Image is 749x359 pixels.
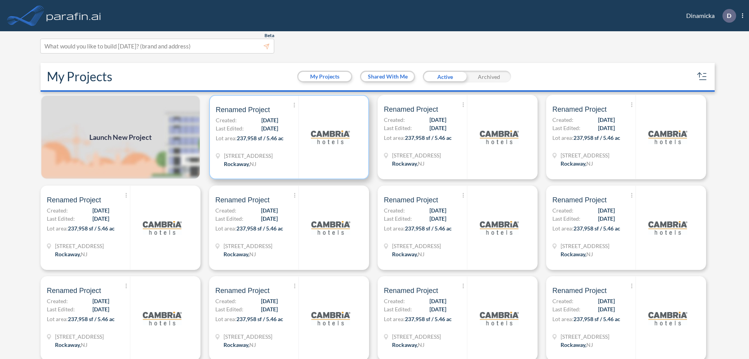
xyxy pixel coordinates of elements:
[392,159,424,168] div: Rockaway, NJ
[573,316,620,322] span: 237,958 sf / 5.46 ac
[598,305,615,313] span: [DATE]
[47,225,68,232] span: Lot area:
[727,12,731,19] p: D
[92,206,109,214] span: [DATE]
[261,116,278,124] span: [DATE]
[92,297,109,305] span: [DATE]
[41,95,201,179] a: Launch New Project
[224,161,250,167] span: Rockaway ,
[561,341,593,349] div: Rockaway, NJ
[405,134,452,141] span: 237,958 sf / 5.46 ac
[237,135,284,141] span: 237,958 sf / 5.46 ac
[215,286,270,295] span: Renamed Project
[216,135,237,141] span: Lot area:
[648,299,687,338] img: logo
[430,305,446,313] span: [DATE]
[236,225,283,232] span: 237,958 sf / 5.46 ac
[224,250,256,258] div: Rockaway, NJ
[405,225,452,232] span: 237,958 sf / 5.46 ac
[81,341,87,348] span: NJ
[249,251,256,257] span: NJ
[55,332,104,341] span: 321 Mt Hope Ave
[224,341,249,348] span: Rockaway ,
[552,305,580,313] span: Last Edited:
[47,316,68,322] span: Lot area:
[552,124,580,132] span: Last Edited:
[55,341,81,348] span: Rockaway ,
[598,124,615,132] span: [DATE]
[418,160,424,167] span: NJ
[55,341,87,349] div: Rockaway, NJ
[418,251,424,257] span: NJ
[224,251,249,257] span: Rockaway ,
[573,225,620,232] span: 237,958 sf / 5.46 ac
[55,251,81,257] span: Rockaway ,
[215,297,236,305] span: Created:
[392,341,424,349] div: Rockaway, NJ
[392,242,441,250] span: 321 Mt Hope Ave
[224,242,272,250] span: 321 Mt Hope Ave
[47,69,112,84] h2: My Projects
[261,206,278,214] span: [DATE]
[598,214,615,223] span: [DATE]
[552,116,573,124] span: Created:
[143,208,182,247] img: logo
[561,151,609,159] span: 321 Mt Hope Ave
[215,195,270,205] span: Renamed Project
[674,9,743,23] div: Dinamicka
[467,71,511,82] div: Archived
[392,332,441,341] span: 321 Mt Hope Ave
[92,305,109,313] span: [DATE]
[392,160,418,167] span: Rockaway ,
[648,118,687,157] img: logo
[384,116,405,124] span: Created:
[552,206,573,214] span: Created:
[561,251,586,257] span: Rockaway ,
[561,332,609,341] span: 321 Mt Hope Ave
[236,316,283,322] span: 237,958 sf / 5.46 ac
[552,134,573,141] span: Lot area:
[215,316,236,322] span: Lot area:
[405,316,452,322] span: 237,958 sf / 5.46 ac
[215,305,243,313] span: Last Edited:
[41,95,201,179] img: add
[430,206,446,214] span: [DATE]
[552,214,580,223] span: Last Edited:
[92,214,109,223] span: [DATE]
[586,160,593,167] span: NJ
[47,305,75,313] span: Last Edited:
[249,341,256,348] span: NJ
[480,118,519,157] img: logo
[384,305,412,313] span: Last Edited:
[311,299,350,338] img: logo
[586,251,593,257] span: NJ
[215,214,243,223] span: Last Edited:
[430,297,446,305] span: [DATE]
[224,152,273,160] span: 321 Mt Hope Ave
[311,208,350,247] img: logo
[384,124,412,132] span: Last Edited:
[264,32,274,39] span: Beta
[384,316,405,322] span: Lot area:
[261,297,278,305] span: [DATE]
[430,124,446,132] span: [DATE]
[480,208,519,247] img: logo
[552,225,573,232] span: Lot area:
[384,225,405,232] span: Lot area:
[89,132,152,143] span: Launch New Project
[552,297,573,305] span: Created:
[47,286,101,295] span: Renamed Project
[392,251,418,257] span: Rockaway ,
[143,299,182,338] img: logo
[552,105,607,114] span: Renamed Project
[598,206,615,214] span: [DATE]
[298,72,351,81] button: My Projects
[45,8,103,23] img: logo
[384,297,405,305] span: Created:
[384,214,412,223] span: Last Edited:
[561,341,586,348] span: Rockaway ,
[480,299,519,338] img: logo
[261,124,278,132] span: [DATE]
[81,251,87,257] span: NJ
[384,195,438,205] span: Renamed Project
